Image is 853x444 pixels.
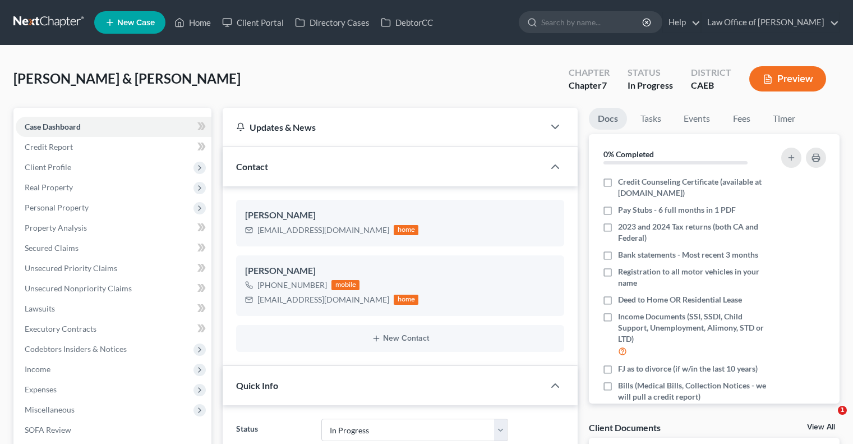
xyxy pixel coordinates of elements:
div: Status [628,66,673,79]
label: Status [230,419,315,441]
span: Credit Report [25,142,73,152]
a: Events [675,108,719,130]
a: Credit Report [16,137,211,157]
span: SOFA Review [25,425,71,434]
button: New Contact [245,334,555,343]
span: Executory Contracts [25,324,96,333]
span: Unsecured Nonpriority Claims [25,283,132,293]
div: District [691,66,731,79]
a: Unsecured Nonpriority Claims [16,278,211,299]
span: Real Property [25,182,73,192]
div: CAEB [691,79,731,92]
span: [PERSON_NAME] & [PERSON_NAME] [13,70,241,86]
span: Lawsuits [25,304,55,313]
span: 1 [838,406,847,415]
a: Docs [589,108,627,130]
div: [PERSON_NAME] [245,264,555,278]
a: Secured Claims [16,238,211,258]
span: Credit Counseling Certificate (available at [DOMAIN_NAME]) [618,176,767,199]
span: 7 [602,80,607,90]
a: SOFA Review [16,420,211,440]
a: Fees [723,108,759,130]
a: Client Portal [216,12,289,33]
a: Directory Cases [289,12,375,33]
span: Bank statements - Most recent 3 months [618,249,758,260]
a: Executory Contracts [16,319,211,339]
span: Registration to all motor vehicles in your name [618,266,767,289]
span: Bills (Medical Bills, Collection Notices - we will pull a credit report) [618,380,767,402]
a: Case Dashboard [16,117,211,137]
span: Contact [236,161,268,172]
a: Tasks [631,108,670,130]
div: [PERSON_NAME] [245,209,555,222]
span: Codebtors Insiders & Notices [25,344,127,354]
iframe: Intercom live chat [815,406,842,433]
div: Client Documents [589,422,661,433]
a: Unsecured Priority Claims [16,258,211,278]
span: Client Profile [25,162,71,172]
span: 2023 and 2024 Tax returns (both CA and Federal) [618,221,767,244]
span: Pay Stubs - 6 full months in 1 PDF [618,204,736,216]
div: Updates & News [236,121,531,133]
div: home [394,295,418,305]
span: Income Documents (SSI, SSDI, Child Support, Unemployment, Alimony, STD or LTD) [618,311,767,345]
div: [PHONE_NUMBER] [257,280,327,291]
span: Unsecured Priority Claims [25,263,117,273]
span: FJ as to divorce (if w/in the last 10 years) [618,363,758,374]
a: Law Office of [PERSON_NAME] [702,12,839,33]
div: Chapter [569,66,610,79]
div: In Progress [628,79,673,92]
span: Case Dashboard [25,122,81,131]
a: View All [807,423,835,431]
span: Quick Info [236,380,278,391]
div: Chapter [569,79,610,92]
span: Personal Property [25,203,89,212]
span: Secured Claims [25,243,79,253]
button: Preview [749,66,826,91]
span: New Case [117,19,155,27]
strong: 0% Completed [603,149,654,159]
a: Help [663,12,700,33]
a: DebtorCC [375,12,439,33]
span: Miscellaneous [25,405,75,414]
span: Property Analysis [25,223,87,232]
input: Search by name... [541,12,644,33]
a: Home [169,12,216,33]
div: home [394,225,418,235]
a: Timer [764,108,804,130]
div: [EMAIL_ADDRESS][DOMAIN_NAME] [257,225,389,236]
span: Deed to Home OR Residential Lease [618,294,742,305]
a: Property Analysis [16,218,211,238]
div: mobile [331,280,359,290]
div: [EMAIL_ADDRESS][DOMAIN_NAME] [257,294,389,305]
span: Income [25,364,50,374]
span: Expenses [25,385,57,394]
a: Lawsuits [16,299,211,319]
